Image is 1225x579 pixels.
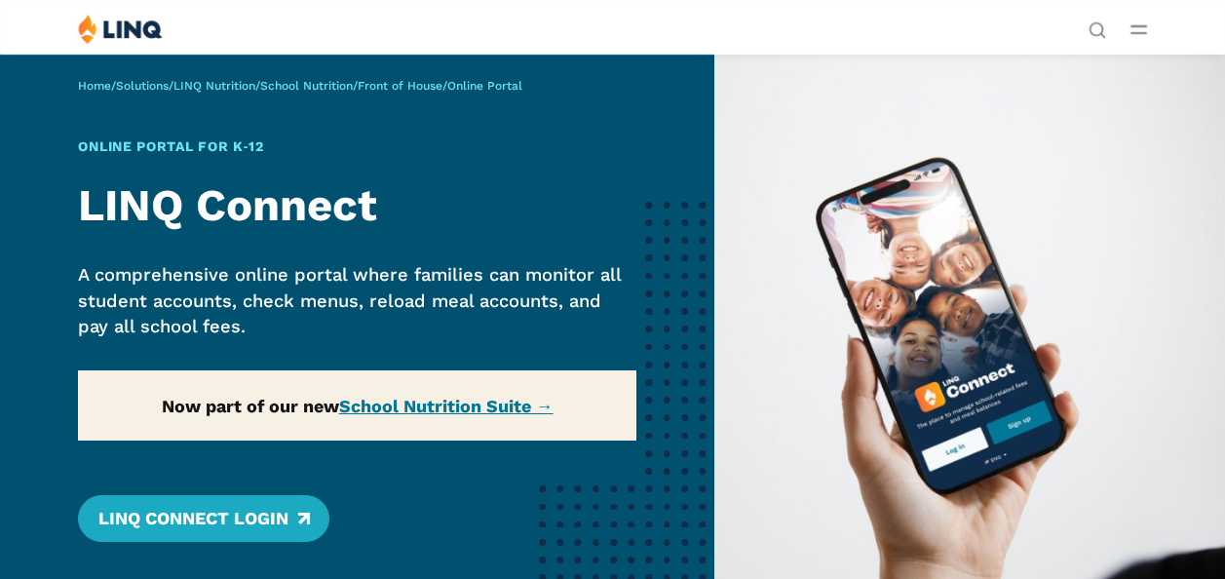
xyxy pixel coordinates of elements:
[116,79,169,93] a: Solutions
[162,396,554,416] strong: Now part of our new
[447,79,522,93] span: Online Portal
[78,495,328,542] a: LINQ Connect Login
[1130,19,1147,40] button: Open Main Menu
[78,14,163,44] img: LINQ | K‑12 Software
[78,136,635,157] h1: Online Portal for K‑12
[78,262,635,339] p: A comprehensive online portal where families can monitor all student accounts, check menus, reloa...
[1089,14,1106,37] nav: Utility Navigation
[173,79,255,93] a: LINQ Nutrition
[260,79,353,93] a: School Nutrition
[358,79,442,93] a: Front of House
[1089,19,1106,37] button: Open Search Bar
[78,179,377,231] strong: LINQ Connect
[78,79,111,93] a: Home
[78,79,522,93] span: / / / / /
